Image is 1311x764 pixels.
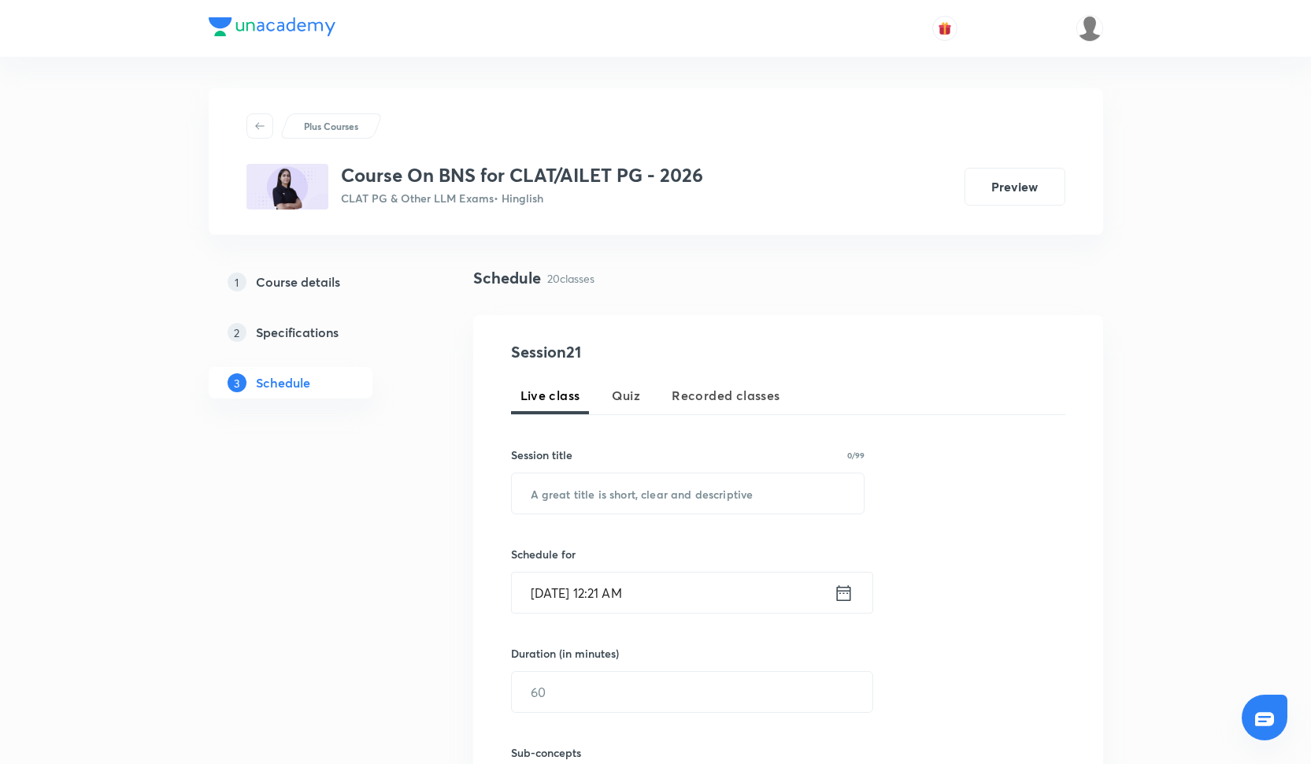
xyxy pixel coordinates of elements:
[512,473,865,514] input: A great title is short, clear and descriptive
[246,164,328,210] img: FE7BBFDA-6810-4F4E-B8B0-D50BCEE31DC1_plus.png
[672,386,780,405] span: Recorded classes
[228,323,246,342] p: 2
[847,451,865,459] p: 0/99
[612,386,641,405] span: Quiz
[256,373,310,392] h5: Schedule
[511,340,798,364] h4: Session 21
[228,373,246,392] p: 3
[341,164,703,187] h3: Course On BNS for CLAT/AILET PG - 2026
[228,273,246,291] p: 1
[511,645,619,662] h6: Duration (in minutes)
[511,744,865,761] h6: Sub-concepts
[341,190,703,206] p: CLAT PG & Other LLM Exams • Hinglish
[965,168,1065,206] button: Preview
[511,447,572,463] h6: Session title
[512,672,872,712] input: 60
[938,21,952,35] img: avatar
[256,323,339,342] h5: Specifications
[511,546,865,562] h6: Schedule for
[209,17,335,36] img: Company Logo
[209,317,423,348] a: 2Specifications
[209,266,423,298] a: 1Course details
[473,266,541,290] h4: Schedule
[932,16,957,41] button: avatar
[547,270,594,287] p: 20 classes
[256,273,340,291] h5: Course details
[1076,15,1103,42] img: Samridhya Pal
[520,386,580,405] span: Live class
[304,119,358,133] p: Plus Courses
[209,17,335,40] a: Company Logo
